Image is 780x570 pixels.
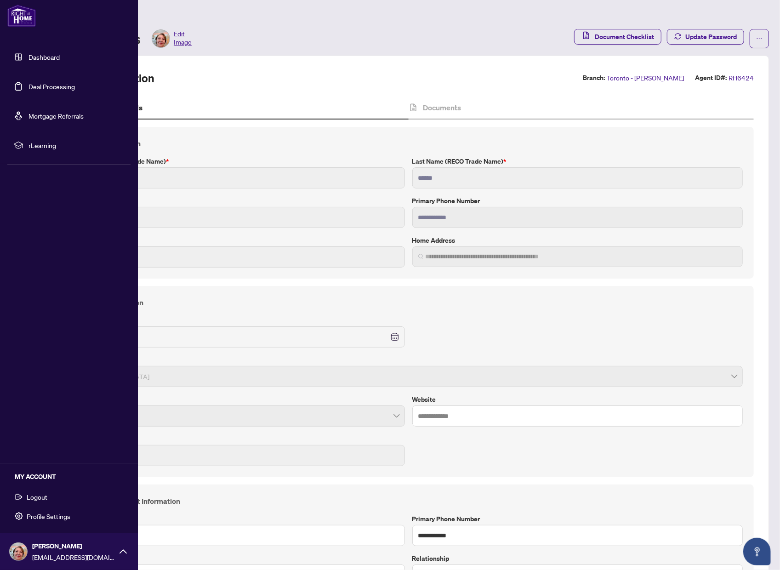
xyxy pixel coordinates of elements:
button: Document Checklist [574,29,661,45]
a: Mortgage Referrals [28,112,84,120]
button: Profile Settings [7,508,131,524]
label: Legal Name [74,196,405,206]
span: Female [80,368,737,385]
h4: Emergency Contact Information [74,496,743,507]
label: Agent ID#: [695,73,727,83]
label: Sin # [74,434,405,444]
label: Last Name (RECO Trade Name) [412,156,743,166]
a: Deal Processing [28,82,75,91]
label: Full Name [74,514,405,524]
label: First Name (RECO Trade Name) [74,156,405,166]
label: Gender [74,355,743,365]
span: Profile Settings [27,509,70,524]
h4: Personal Information [74,297,743,308]
img: Profile Icon [152,30,170,47]
label: Home Address [412,235,743,245]
label: Primary Phone Number [412,196,743,206]
label: Languages spoken [74,394,405,405]
span: Toronto - [PERSON_NAME] [607,73,684,83]
label: Primary Phone Number [412,514,743,524]
label: Date of Birth [74,315,405,325]
label: E-mail Address [74,235,405,245]
span: Update Password [685,29,737,44]
img: Profile Icon [10,543,27,560]
a: Dashboard [28,53,60,61]
span: [EMAIL_ADDRESS][DOMAIN_NAME] [32,552,115,562]
span: rLearning [28,140,124,150]
span: Edit Image [174,29,192,48]
h4: Documents [423,102,461,113]
label: Website [412,394,743,405]
label: Relationship [412,553,743,564]
label: Branch: [583,73,605,83]
span: Logout [27,490,47,504]
button: Open asap [743,538,771,565]
button: Update Password [667,29,744,45]
img: logo [7,5,36,27]
h5: MY ACCOUNT [15,472,131,482]
button: Logout [7,489,131,505]
label: E-mail Address [74,553,405,564]
span: RH6424 [729,73,754,83]
span: ellipsis [756,35,763,42]
span: Document Checklist [595,29,654,44]
img: search_icon [418,254,424,259]
h4: Contact Information [74,138,743,149]
span: [PERSON_NAME] [32,541,115,551]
